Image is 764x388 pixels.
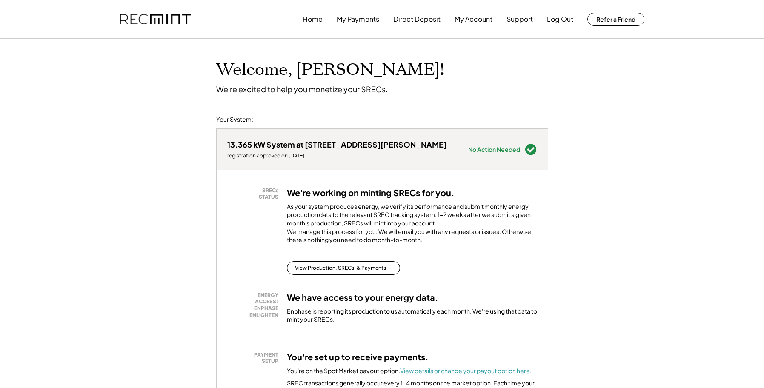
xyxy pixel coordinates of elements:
div: You're on the Spot Market payout option. [287,367,532,375]
button: Log Out [547,11,573,28]
div: Enphase is reporting its production to us automatically each month. We're using that data to mint... [287,307,537,324]
button: My Payments [337,11,379,28]
a: View details or change your payout option here. [400,367,532,374]
button: Refer a Friend [587,13,644,26]
h3: We have access to your energy data. [287,292,438,303]
button: Support [506,11,533,28]
div: No Action Needed [468,146,520,152]
h3: We're working on minting SRECs for you. [287,187,455,198]
div: registration approved on [DATE] [227,152,446,159]
div: We're excited to help you monetize your SRECs. [216,84,388,94]
button: My Account [455,11,492,28]
h1: Welcome, [PERSON_NAME]! [216,60,444,80]
div: ENERGY ACCESS: ENPHASE ENLIGHTEN [232,292,278,318]
button: View Production, SRECs, & Payments → [287,261,400,275]
h3: You're set up to receive payments. [287,351,429,362]
div: 13.365 kW System at [STREET_ADDRESS][PERSON_NAME] [227,140,446,149]
img: recmint-logotype%403x.png [120,14,191,25]
div: SRECs STATUS [232,187,278,200]
button: Direct Deposit [393,11,441,28]
div: As your system produces energy, we verify its performance and submit monthly energy production da... [287,203,537,248]
div: PAYMENT SETUP [232,351,278,365]
div: Your System: [216,115,253,124]
button: Home [303,11,323,28]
